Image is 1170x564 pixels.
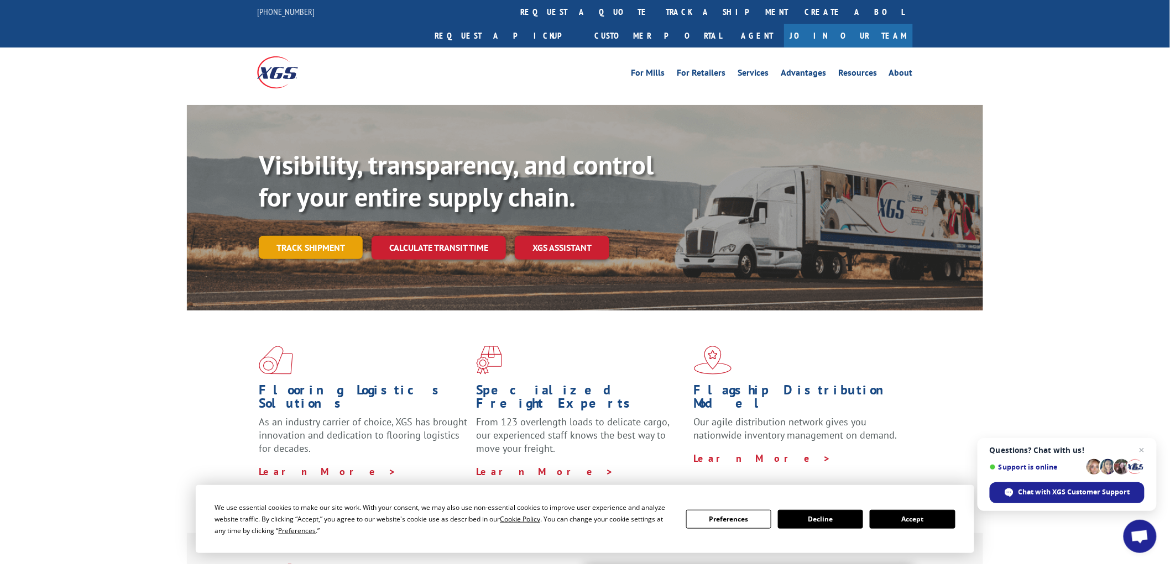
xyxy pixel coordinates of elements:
span: Cookie Policy [500,514,540,524]
span: Our agile distribution network gives you nationwide inventory management on demand. [694,415,897,441]
a: Track shipment [259,236,363,259]
span: Preferences [278,526,316,535]
a: Learn More > [476,465,614,478]
div: Chat with XGS Customer Support [990,482,1145,503]
a: Customer Portal [586,24,730,48]
p: From 123 overlength loads to delicate cargo, our experienced staff knows the best way to move you... [476,415,685,465]
span: Close chat [1135,444,1148,457]
a: XGS ASSISTANT [515,236,609,260]
h1: Specialized Freight Experts [476,383,685,415]
img: xgs-icon-focused-on-flooring-red [476,346,502,375]
a: Learn More > [694,452,832,465]
span: As an industry carrier of choice, XGS has brought innovation and dedication to flooring logistics... [259,415,467,455]
a: [PHONE_NUMBER] [257,6,315,17]
span: Questions? Chat with us! [990,446,1145,455]
a: Services [738,68,769,81]
b: Visibility, transparency, and control for your entire supply chain. [259,147,654,214]
a: For Mills [631,68,665,81]
a: Learn More > [259,465,396,478]
span: Support is online [990,463,1083,471]
button: Decline [778,510,863,529]
div: Open chat [1124,520,1157,553]
div: Cookie Consent Prompt [196,485,974,553]
a: Calculate transit time [372,236,506,260]
img: xgs-icon-flagship-distribution-model-red [694,346,732,375]
div: We use essential cookies to make our site work. With your consent, we may also use non-essential ... [215,502,672,536]
button: Accept [870,510,955,529]
a: Request a pickup [426,24,586,48]
button: Preferences [686,510,771,529]
h1: Flooring Logistics Solutions [259,383,468,415]
a: Agent [730,24,784,48]
a: Join Our Team [784,24,913,48]
a: For Retailers [677,68,725,81]
a: Resources [838,68,877,81]
a: Advantages [781,68,826,81]
img: xgs-icon-total-supply-chain-intelligence-red [259,346,293,375]
span: Chat with XGS Customer Support [1018,487,1130,497]
h1: Flagship Distribution Model [694,383,903,415]
a: About [889,68,913,81]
